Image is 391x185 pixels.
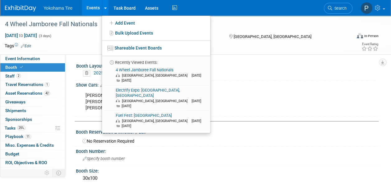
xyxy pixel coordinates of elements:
[3,19,347,30] div: 4 Wheel Jamboree Fall Nationals
[0,89,65,97] a: Asset Reservations42
[104,86,208,111] a: Electrify Expo: [GEOGRAPHIC_DATA], [GEOGRAPHIC_DATA] [GEOGRAPHIC_DATA], [GEOGRAPHIC_DATA] [DATE] ...
[5,43,31,49] td: Tags
[0,124,65,132] a: Tasks25%
[0,107,65,115] a: Shipments
[0,72,65,80] a: Staff2
[104,111,208,131] a: Fuel Fest: [GEOGRAPHIC_DATA] [GEOGRAPHIC_DATA], [GEOGRAPHIC_DATA] [DATE] to [DATE]
[5,151,19,156] span: Budget
[5,143,54,148] span: Misc. Expenses & Credits
[102,28,210,38] a: Bulk Upload Events
[76,61,376,69] div: Booth Layout/Schematic:
[0,150,65,158] a: Budget
[5,160,47,165] span: ROI, Objectives & ROO
[44,91,50,96] span: 42
[5,5,36,12] img: ExhibitDay
[0,167,65,176] a: Attachments2
[357,33,363,38] img: Format-Inperson.png
[332,6,347,11] span: Search
[44,6,72,11] span: Yokohama Tire
[45,82,49,87] span: 1
[32,169,36,173] span: 2
[83,71,93,75] a: Delete attachment?
[38,34,51,38] span: (3 days)
[0,115,65,124] a: Sponsorships
[324,3,352,14] a: Search
[102,18,210,28] a: Add Event
[0,132,65,141] a: Playbook11
[83,156,125,161] span: Specify booth number
[5,126,26,130] span: Tasks
[5,134,31,139] span: Playbook
[0,80,65,89] a: Travel Reservations1
[100,83,110,88] a: Edit
[42,169,53,177] td: Personalize Event Tab Strip
[5,99,26,104] span: Giveaways
[94,70,174,75] a: 2025_4 Wheel Jamboree_Layout_SEMI.png
[76,127,379,135] div: Booth Reservation & Invoice:
[17,126,26,130] span: 25%
[122,99,191,103] span: [GEOGRAPHIC_DATA], [GEOGRAPHIC_DATA]
[100,33,137,39] button: Committed
[53,169,65,177] td: Toggle Event Tabs
[76,147,379,154] div: Booth Number:
[16,74,21,78] span: 2
[5,33,37,38] span: [DATE] [DATE]
[81,173,374,183] div: 30x100
[18,33,24,38] span: to
[116,74,201,83] span: [DATE] to [DATE]
[20,65,23,69] i: Booth reservation complete
[5,108,26,113] span: Shipments
[5,82,49,87] span: Travel Reservations
[81,89,319,114] div: [PERSON_NAME] 6x6 Can-AM [PERSON_NAME] U4 [PERSON_NAME] F450
[116,99,201,108] span: [DATE] to [DATE]
[104,65,208,85] a: 4 Wheel Jamboree Fall Nationals [GEOGRAPHIC_DATA], [GEOGRAPHIC_DATA] [DATE] to [DATE]
[76,80,379,88] div: Show Cars:
[122,119,191,123] span: [GEOGRAPHIC_DATA], [GEOGRAPHIC_DATA]
[5,169,36,174] span: Attachments
[102,56,210,65] li: Recently Viewed Events:
[81,136,374,144] div: No Reservation Required
[364,34,379,38] div: In-Person
[25,134,31,139] span: 11
[0,98,65,106] a: Giveaways
[5,74,21,78] span: Staff
[0,159,65,167] a: ROI, Objectives & ROO
[5,65,24,70] span: Booth
[102,42,210,54] a: Shareable Event Boards
[76,166,379,174] div: Booth Size:
[234,34,311,39] span: [GEOGRAPHIC_DATA], [GEOGRAPHIC_DATA]
[21,44,31,48] a: Edit
[361,43,378,46] div: Event Rating
[122,74,191,78] span: [GEOGRAPHIC_DATA], [GEOGRAPHIC_DATA]
[0,141,65,149] a: Misc. Expenses & Credits
[324,32,379,42] div: Event Format
[361,2,372,14] img: Paris Hull
[107,46,113,50] img: seventboard-3.png
[0,55,65,63] a: Event Information
[5,56,40,61] span: Event Information
[5,117,32,122] span: Sponsorships
[5,91,50,96] span: Asset Reservations
[0,63,65,72] a: Booth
